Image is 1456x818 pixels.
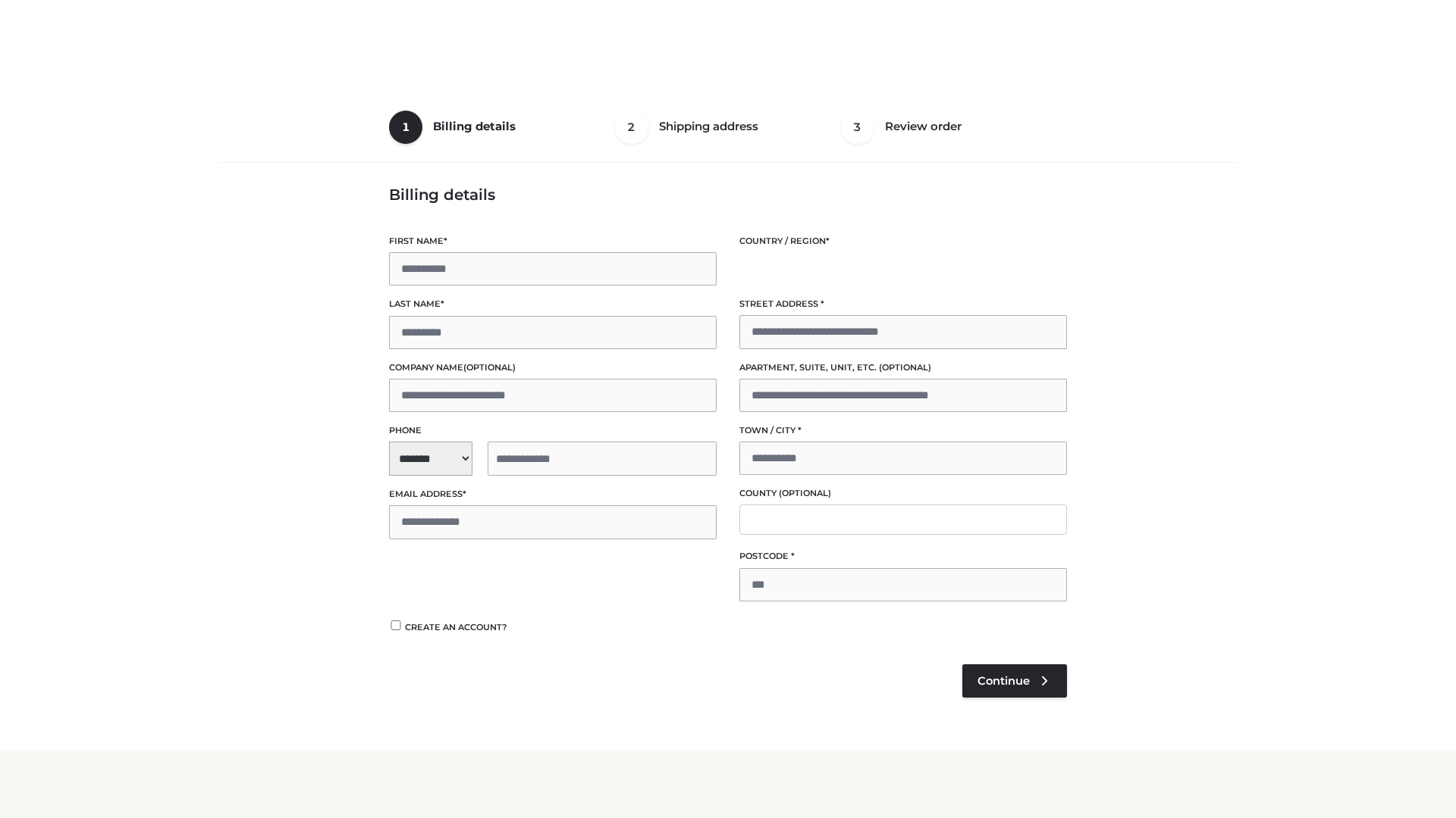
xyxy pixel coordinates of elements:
[389,186,1067,204] h3: Billing details
[389,620,403,630] input: Create an account?
[739,361,1067,375] label: Apartment, suite, unit, etc.
[977,674,1030,688] span: Continue
[389,487,717,501] label: Email address
[389,361,717,375] label: Company name
[739,423,1067,438] label: Town / City
[389,297,717,311] label: Last name
[739,549,1067,564] label: Postcode
[779,488,831,498] span: (optional)
[962,664,1067,698] a: Continue
[463,362,516,373] span: (optional)
[389,423,717,438] label: Phone
[739,297,1067,311] label: Street address
[739,486,1067,501] label: County
[389,234,717,248] label: First name
[879,362,931,373] span: (optional)
[739,234,1067,248] label: Country / Region
[405,622,507,632] span: Create an account?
